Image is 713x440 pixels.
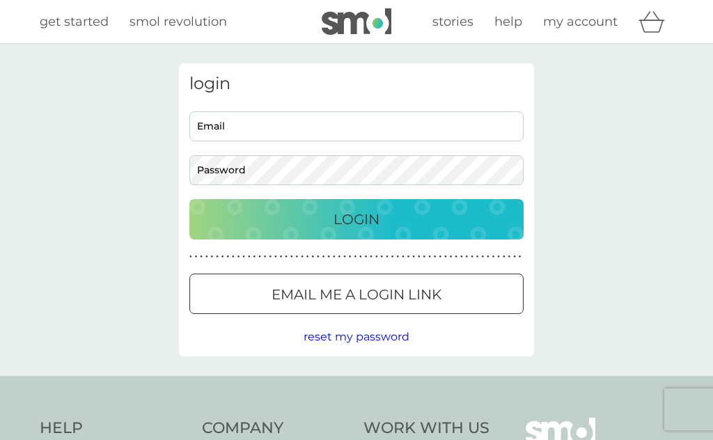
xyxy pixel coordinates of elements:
p: ● [455,253,457,260]
p: ● [343,253,346,260]
p: Email me a login link [272,283,441,306]
p: ● [269,253,272,260]
a: stories [432,12,473,32]
p: ● [311,253,314,260]
p: ● [503,253,506,260]
a: help [494,12,522,32]
p: ● [375,253,378,260]
button: Login [189,199,524,239]
a: my account [543,12,618,32]
p: ● [354,253,356,260]
p: ● [264,253,267,260]
span: my account [543,14,618,29]
p: ● [450,253,453,260]
p: ● [359,253,362,260]
p: ● [476,253,479,260]
p: ● [460,253,463,260]
p: ● [466,253,469,260]
p: ● [327,253,330,260]
p: ● [471,253,473,260]
p: ● [306,253,309,260]
a: smol revolution [130,12,227,32]
p: ● [248,253,251,260]
p: ● [508,253,511,260]
p: ● [428,253,431,260]
p: ● [226,253,229,260]
p: ● [439,253,441,260]
p: ● [391,253,394,260]
p: ● [200,253,203,260]
p: ● [301,253,304,260]
p: ● [338,253,341,260]
p: ● [412,253,415,260]
h4: Help [40,418,188,439]
p: ● [381,253,384,260]
p: ● [253,253,256,260]
p: ● [322,253,325,260]
p: ● [444,253,447,260]
p: ● [195,253,198,260]
button: reset my password [304,328,409,346]
p: ● [290,253,293,260]
p: ● [396,253,399,260]
h4: Work With Us [363,418,489,439]
p: ● [237,253,240,260]
img: smol [322,8,391,35]
p: ● [497,253,500,260]
p: ● [487,253,489,260]
p: ● [386,253,389,260]
p: ● [434,253,437,260]
p: ● [370,253,373,260]
h4: Company [202,418,350,439]
span: stories [432,14,473,29]
p: ● [402,253,405,260]
div: basket [638,8,673,36]
p: ● [481,253,484,260]
h3: login [189,74,524,94]
p: ● [365,253,368,260]
span: smol revolution [130,14,227,29]
p: ● [418,253,421,260]
p: ● [274,253,277,260]
p: ● [492,253,495,260]
p: Login [334,208,379,230]
p: ● [285,253,288,260]
p: ● [232,253,235,260]
p: ● [519,253,522,260]
p: ● [205,253,208,260]
p: ● [258,253,261,260]
p: ● [333,253,336,260]
button: Email me a login link [189,274,524,314]
span: reset my password [304,330,409,343]
p: ● [221,253,224,260]
p: ● [242,253,245,260]
a: get started [40,12,109,32]
p: ● [423,253,426,260]
p: ● [280,253,283,260]
p: ● [407,253,410,260]
p: ● [513,253,516,260]
p: ● [216,253,219,260]
span: help [494,14,522,29]
span: get started [40,14,109,29]
p: ● [317,253,320,260]
p: ● [211,253,214,260]
p: ● [296,253,299,260]
p: ● [349,253,352,260]
p: ● [189,253,192,260]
